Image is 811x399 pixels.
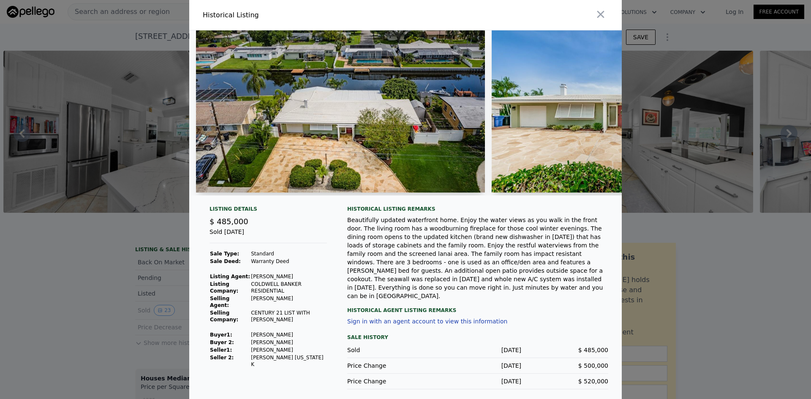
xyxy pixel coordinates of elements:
div: Sale History [347,332,608,342]
div: Historical Listing remarks [347,206,608,212]
strong: Selling Agent: [210,296,229,308]
div: Historical Agent Listing Remarks [347,300,608,314]
img: Property Img [196,30,485,193]
button: Sign in with an agent account to view this information [347,318,507,325]
td: [PERSON_NAME] [250,295,327,309]
strong: Selling Company: [210,310,238,323]
strong: Listing Agent: [210,274,250,280]
span: $ 500,000 [578,362,608,369]
strong: Buyer 2: [210,339,234,345]
strong: Seller 1 : [210,347,232,353]
div: [DATE] [434,361,521,370]
div: Historical Listing [203,10,402,20]
td: [PERSON_NAME] [250,339,327,346]
td: [PERSON_NAME] [250,273,327,280]
td: [PERSON_NAME] [250,346,327,354]
td: CENTURY 21 LIST WITH [PERSON_NAME] [250,309,327,323]
div: Price Change [347,361,434,370]
div: Listing Details [210,206,327,216]
td: COLDWELL BANKER RESIDENTIAL [250,280,327,295]
span: $ 520,000 [578,378,608,385]
strong: Buyer 1 : [210,332,232,338]
img: Property Img [492,30,737,193]
div: Price Change [347,377,434,385]
div: [DATE] [434,346,521,354]
td: [PERSON_NAME] [250,331,327,339]
div: Sold [DATE] [210,228,327,243]
td: Standard [250,250,327,258]
strong: Sale Type: [210,251,239,257]
div: Beautifully updated waterfront home. Enjoy the water views as you walk in the front door. The liv... [347,216,608,300]
strong: Listing Company: [210,281,238,294]
span: $ 485,000 [578,347,608,353]
strong: Seller 2: [210,355,234,361]
strong: Sale Deed: [210,258,241,264]
td: [PERSON_NAME] [US_STATE] K [250,354,327,368]
td: Warranty Deed [250,258,327,265]
span: $ 485,000 [210,217,248,226]
div: Sold [347,346,434,354]
div: [DATE] [434,377,521,385]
